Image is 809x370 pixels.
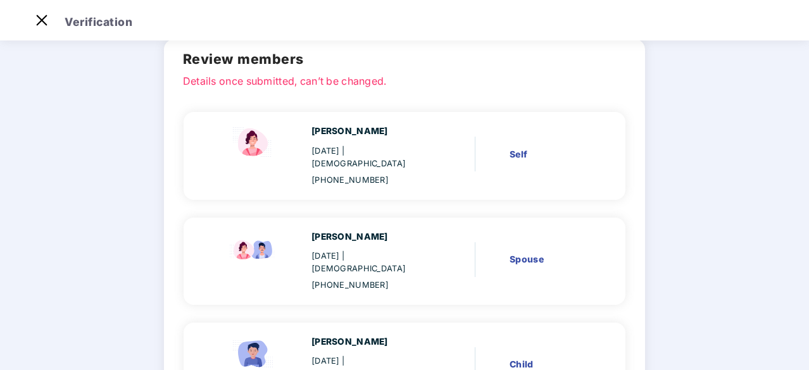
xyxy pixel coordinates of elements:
[311,174,430,187] div: [PHONE_NUMBER]
[228,125,279,160] img: svg+xml;base64,PHN2ZyBpZD0iU3BvdXNlX2ljb24iIHhtbG5zPSJodHRwOi8vd3d3LnczLm9yZy8yMDAwL3N2ZyIgd2lkdG...
[311,250,430,275] div: [DATE]
[311,145,430,170] div: [DATE]
[311,230,430,244] div: [PERSON_NAME]
[510,147,587,161] div: Self
[228,230,279,266] img: svg+xml;base64,PHN2ZyB4bWxucz0iaHR0cDovL3d3dy53My5vcmcvMjAwMC9zdmciIHdpZHRoPSI5Ny44OTciIGhlaWdodD...
[311,335,430,349] div: [PERSON_NAME]
[311,279,430,292] div: [PHONE_NUMBER]
[311,125,430,139] div: [PERSON_NAME]
[510,252,587,266] div: Spouse
[183,49,627,70] h2: Review members
[183,73,627,85] p: Details once submitted, can’t be changed.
